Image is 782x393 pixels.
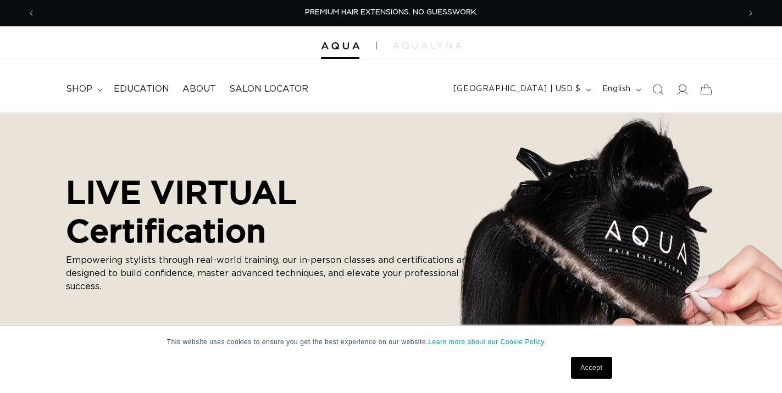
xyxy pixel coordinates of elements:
span: About [182,83,216,95]
p: This website uses cookies to ensure you get the best experience on our website. [167,337,615,347]
img: aqualyna.com [393,42,462,49]
a: Education [107,77,176,102]
span: shop [66,83,92,95]
span: PREMIUM HAIR EXTENSIONS. NO GUESSWORK. [305,9,478,16]
a: Salon Locator [223,77,315,102]
h2: LIVE VIRTUAL Certification [66,173,484,249]
p: Empowering stylists through real-world training, our in-person classes and certifications are des... [66,254,484,294]
summary: shop [59,77,107,102]
button: Next announcement [739,3,763,24]
span: [GEOGRAPHIC_DATA] | USD $ [453,83,581,95]
button: English [596,79,646,100]
summary: Search [646,77,670,102]
a: Accept [571,357,612,379]
a: Learn more about our Cookie Policy. [428,338,546,346]
a: About [176,77,223,102]
img: Aqua Hair Extensions [321,42,359,50]
button: [GEOGRAPHIC_DATA] | USD $ [447,79,596,100]
span: Salon Locator [229,83,308,95]
span: Education [114,83,169,95]
span: English [602,83,631,95]
button: Previous announcement [19,3,43,24]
